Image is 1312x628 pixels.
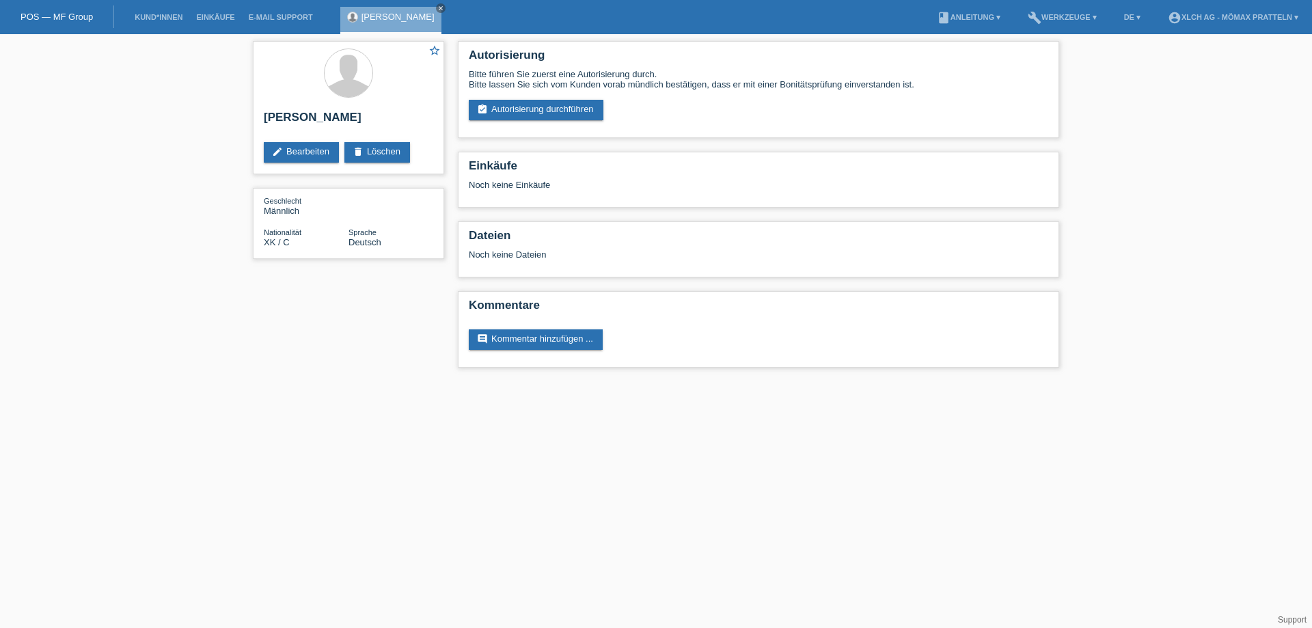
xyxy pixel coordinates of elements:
span: Deutsch [348,237,381,247]
i: book [937,11,951,25]
i: delete [353,146,364,157]
a: bookAnleitung ▾ [930,13,1007,21]
i: assignment_turned_in [477,104,488,115]
h2: Einkäufe [469,159,1048,180]
a: buildWerkzeuge ▾ [1021,13,1104,21]
a: [PERSON_NAME] [361,12,435,22]
h2: Autorisierung [469,49,1048,69]
span: Kosovo / C / 09.02.2013 [264,237,290,247]
h2: [PERSON_NAME] [264,111,433,131]
a: Support [1278,615,1307,625]
a: commentKommentar hinzufügen ... [469,329,603,350]
div: Noch keine Dateien [469,249,886,260]
i: build [1028,11,1041,25]
a: editBearbeiten [264,142,339,163]
h2: Dateien [469,229,1048,249]
a: E-Mail Support [242,13,320,21]
i: account_circle [1168,11,1181,25]
div: Bitte führen Sie zuerst eine Autorisierung durch. Bitte lassen Sie sich vom Kunden vorab mündlich... [469,69,1048,90]
i: star_border [428,44,441,57]
a: assignment_turned_inAutorisierung durchführen [469,100,603,120]
a: Einkäufe [189,13,241,21]
a: deleteLöschen [344,142,410,163]
div: Männlich [264,195,348,216]
a: close [436,3,446,13]
h2: Kommentare [469,299,1048,319]
i: edit [272,146,283,157]
i: comment [477,333,488,344]
a: POS — MF Group [20,12,93,22]
span: Sprache [348,228,377,236]
span: Nationalität [264,228,301,236]
a: account_circleXLCH AG - Mömax Pratteln ▾ [1161,13,1305,21]
span: Geschlecht [264,197,301,205]
a: DE ▾ [1117,13,1147,21]
i: close [437,5,444,12]
a: star_border [428,44,441,59]
div: Noch keine Einkäufe [469,180,1048,200]
a: Kund*innen [128,13,189,21]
